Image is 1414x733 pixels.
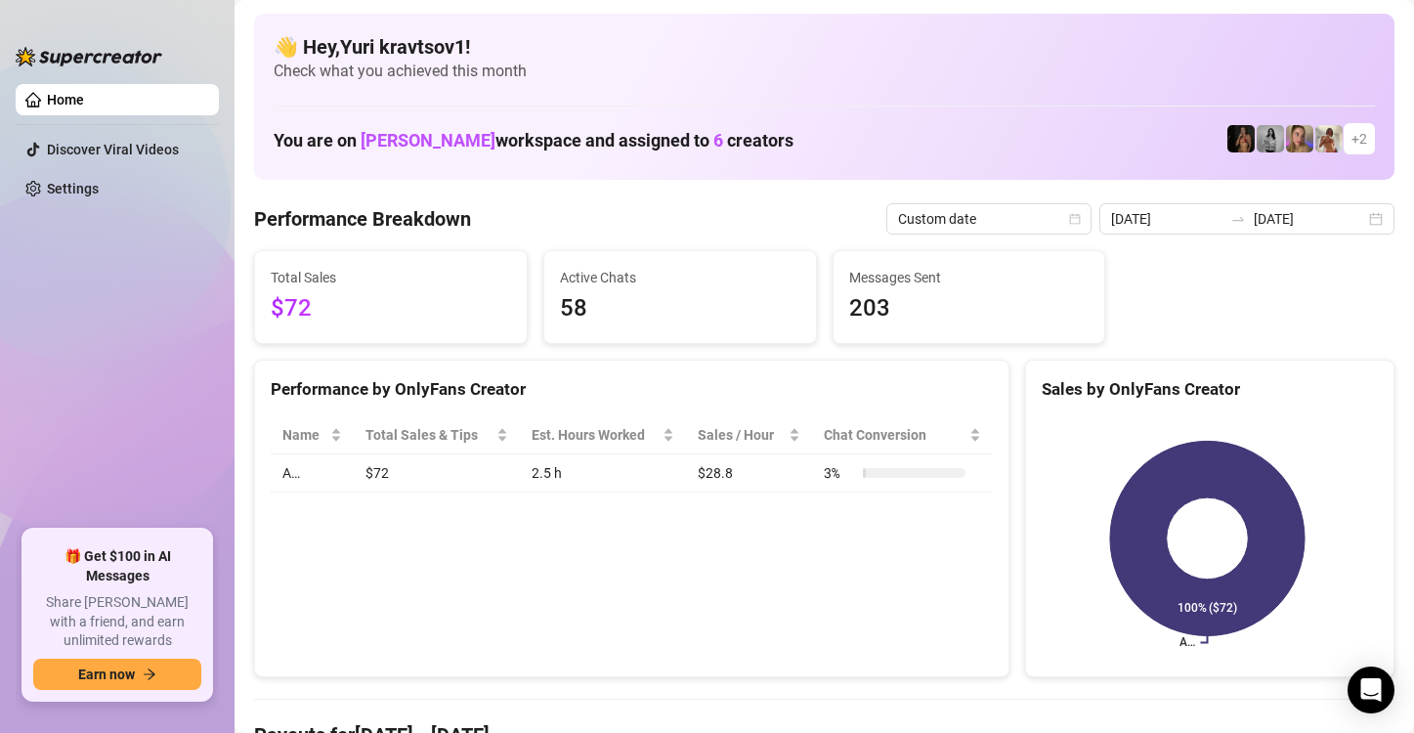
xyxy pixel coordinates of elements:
[560,267,800,288] span: Active Chats
[560,290,800,327] span: 58
[271,376,993,403] div: Performance by OnlyFans Creator
[1069,213,1081,225] span: calendar
[271,416,354,454] th: Name
[354,416,519,454] th: Total Sales & Tips
[33,593,201,651] span: Share [PERSON_NAME] with a friend, and earn unlimited rewards
[1348,667,1394,713] div: Open Intercom Messenger
[1227,125,1255,152] img: D
[1254,208,1365,230] input: End date
[47,92,84,108] a: Home
[713,130,723,151] span: 6
[898,204,1080,234] span: Custom date
[254,205,471,233] h4: Performance Breakdown
[78,667,135,682] span: Earn now
[143,668,156,681] span: arrow-right
[274,33,1375,61] h4: 👋 Hey, Yuri kravtsov1 !
[16,47,162,66] img: logo-BBDzfeDw.svg
[1230,211,1246,227] span: to
[271,290,511,327] span: $72
[698,424,785,446] span: Sales / Hour
[686,454,812,493] td: $28.8
[1351,128,1367,150] span: + 2
[271,267,511,288] span: Total Sales
[33,659,201,690] button: Earn nowarrow-right
[1230,211,1246,227] span: swap-right
[47,181,99,196] a: Settings
[520,454,686,493] td: 2.5 h
[274,130,793,151] h1: You are on workspace and assigned to creators
[532,424,659,446] div: Est. Hours Worked
[271,454,354,493] td: A…
[365,424,492,446] span: Total Sales & Tips
[824,424,965,446] span: Chat Conversion
[47,142,179,157] a: Discover Viral Videos
[361,130,495,151] span: [PERSON_NAME]
[1257,125,1284,152] img: A
[33,547,201,585] span: 🎁 Get $100 in AI Messages
[1315,125,1343,152] img: Green
[849,290,1090,327] span: 203
[824,462,855,484] span: 3 %
[274,61,1375,82] span: Check what you achieved this month
[812,416,993,454] th: Chat Conversion
[686,416,812,454] th: Sales / Hour
[1286,125,1313,152] img: Cherry
[1111,208,1222,230] input: Start date
[354,454,519,493] td: $72
[849,267,1090,288] span: Messages Sent
[1178,636,1194,650] text: A…
[1042,376,1378,403] div: Sales by OnlyFans Creator
[282,424,326,446] span: Name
